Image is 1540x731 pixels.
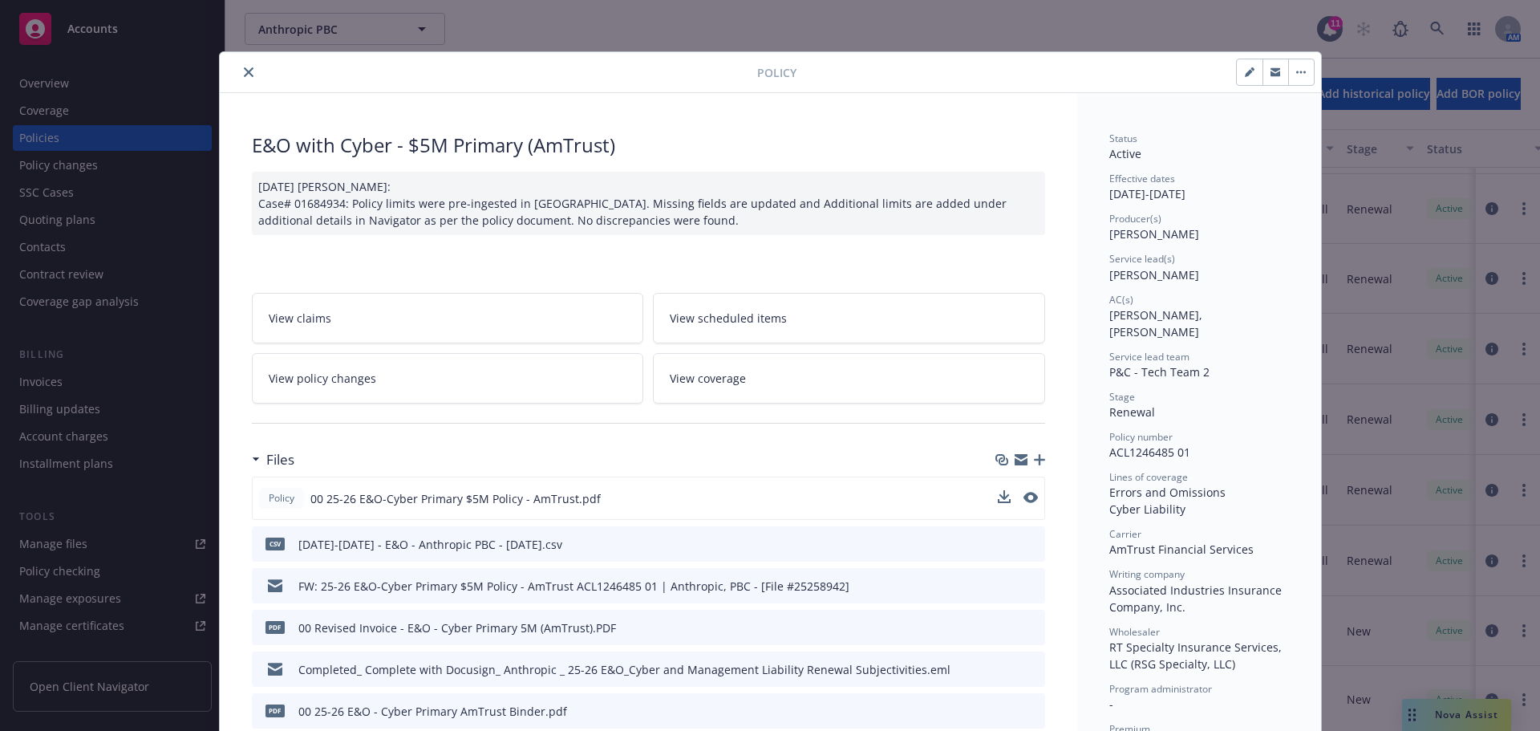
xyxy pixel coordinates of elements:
a: View claims [252,293,644,343]
div: Completed_ Complete with Docusign_ Anthropic _ 25-26 E&O_Cyber and Management Liability Renewal S... [298,661,950,678]
span: AmTrust Financial Services [1109,542,1254,557]
span: 00 25-26 E&O-Cyber Primary $5M Policy - AmTrust.pdf [310,490,601,507]
span: Stage [1109,390,1135,404]
span: Renewal [1109,404,1155,420]
span: ACL1246485 01 [1109,445,1190,460]
span: AC(s) [1109,293,1133,307]
button: preview file [1024,536,1039,553]
div: FW: 25-26 E&O-Cyber Primary $5M Policy - AmTrust ACL1246485 01 | Anthropic, PBC - [File #25258942] [298,578,849,595]
span: Policy number [1109,430,1173,444]
span: View claims [269,310,331,327]
span: P&C - Tech Team 2 [1109,364,1210,380]
button: download file [999,578,1011,595]
span: pdf [265,705,285,717]
div: 00 25-26 E&O - Cyber Primary AmTrust Binder.pdf [298,703,567,720]
span: Status [1109,132,1137,145]
button: download file [998,490,1011,503]
div: [DATE] - [DATE] [1109,172,1289,202]
span: csv [265,538,285,550]
button: download file [999,703,1011,720]
span: Program administrator [1109,682,1212,696]
button: download file [998,490,1011,507]
div: Errors and Omissions [1109,484,1289,501]
span: View scheduled items [670,310,787,327]
button: download file [999,536,1011,553]
span: Associated Industries Insurance Company, Inc. [1109,583,1285,615]
button: preview file [1024,578,1039,595]
span: Policy [757,64,796,81]
span: RT Specialty Insurance Services, LLC (RSG Specialty, LLC) [1109,640,1285,672]
span: Producer(s) [1109,212,1161,225]
button: preview file [1024,703,1039,720]
span: Wholesaler [1109,625,1160,639]
button: preview file [1023,490,1038,507]
span: Service lead team [1109,350,1189,363]
div: [DATE]-[DATE] - E&O - Anthropic PBC - [DATE].csv [298,536,562,553]
a: View scheduled items [653,293,1045,343]
button: download file [999,661,1011,678]
span: [PERSON_NAME] [1109,267,1199,282]
div: E&O with Cyber - $5M Primary (AmTrust) [252,132,1045,159]
span: Carrier [1109,527,1141,541]
span: [PERSON_NAME] [1109,226,1199,242]
a: View coverage [653,353,1045,404]
button: download file [999,619,1011,636]
button: preview file [1024,661,1039,678]
span: - [1109,696,1113,712]
div: Cyber Liability [1109,501,1289,518]
button: close [239,63,258,82]
h3: Files [266,449,294,470]
div: [DATE] [PERSON_NAME]: Case# 01684934: Policy limits were pre-ingested in [GEOGRAPHIC_DATA]. Missi... [252,172,1045,235]
span: Service lead(s) [1109,252,1175,266]
span: Active [1109,146,1141,161]
button: preview file [1024,619,1039,636]
div: Files [252,449,294,470]
span: [PERSON_NAME], [PERSON_NAME] [1109,307,1206,339]
span: Policy [265,491,298,506]
span: Effective dates [1109,172,1175,185]
div: 00 Revised Invoice - E&O - Cyber Primary 5M (AmTrust).PDF [298,619,616,636]
span: PDF [265,621,285,633]
span: Writing company [1109,567,1185,581]
span: View policy changes [269,370,376,387]
span: Lines of coverage [1109,470,1188,484]
button: preview file [1023,492,1038,503]
span: View coverage [670,370,746,387]
a: View policy changes [252,353,644,404]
